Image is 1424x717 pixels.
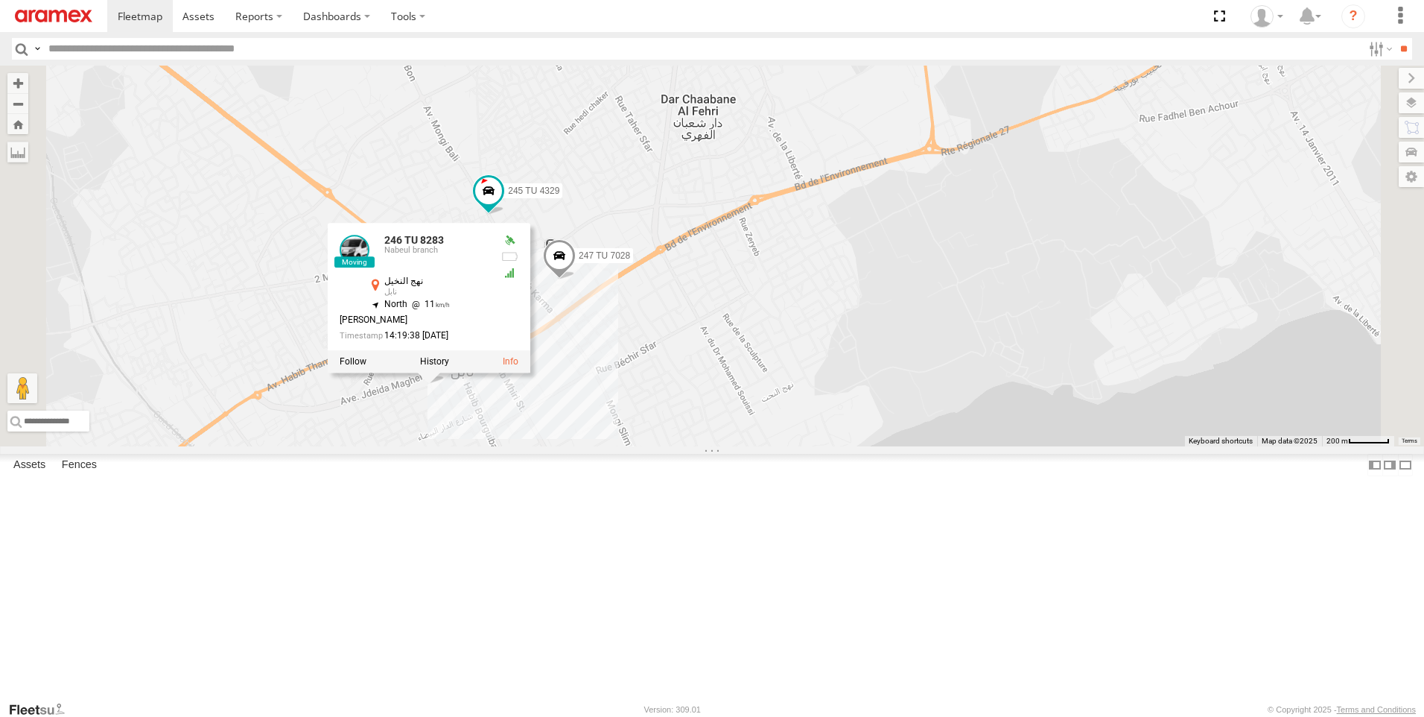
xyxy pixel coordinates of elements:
div: Version: 309.01 [644,705,701,714]
label: Dock Summary Table to the Right [1382,454,1397,476]
label: Measure [7,142,28,162]
a: Visit our Website [8,702,77,717]
button: Map Scale: 200 m per 52 pixels [1322,436,1394,446]
img: aramex-logo.svg [15,10,92,22]
span: North [384,299,407,309]
label: Realtime tracking of Asset [340,356,366,367]
div: No battery health information received from this device. [500,250,518,262]
div: Valid GPS Fix [500,235,518,247]
a: Terms and Conditions [1337,705,1416,714]
label: Map Settings [1399,166,1424,187]
label: Fences [54,455,104,476]
div: Nabeul branch [384,246,489,255]
button: Zoom in [7,73,28,93]
span: 247 TU 7028 [579,250,630,261]
label: Dock Summary Table to the Left [1367,454,1382,476]
div: GSM Signal = 5 [500,267,518,279]
button: Drag Pegman onto the map to open Street View [7,373,37,403]
label: Hide Summary Table [1398,454,1413,476]
a: 246 TU 8283 [384,234,444,246]
a: View Asset Details [503,356,518,367]
button: Zoom out [7,93,28,114]
div: Zied Bensalem [1245,5,1288,28]
button: Keyboard shortcuts [1189,436,1253,446]
span: 11 [407,299,450,309]
div: Date/time of location update [340,331,489,341]
span: 245 TU 4329 [508,186,559,196]
label: View Asset History [420,356,449,367]
span: 200 m [1326,437,1348,445]
div: © Copyright 2025 - [1268,705,1416,714]
button: Zoom Home [7,114,28,134]
div: نهج النخيل [384,277,489,286]
label: Search Filter Options [1363,38,1395,60]
a: Terms (opens in new tab) [1402,438,1417,444]
div: نابل [384,288,489,297]
span: Map data ©2025 [1262,437,1317,445]
label: Assets [6,455,53,476]
div: [PERSON_NAME] [340,315,489,325]
a: View Asset Details [340,235,369,265]
i: ? [1341,4,1365,28]
label: Search Query [31,38,43,60]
